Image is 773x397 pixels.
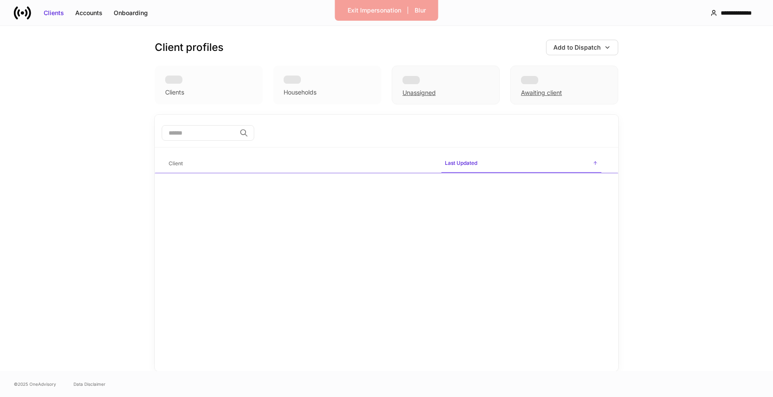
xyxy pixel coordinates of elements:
[348,6,401,15] div: Exit Impersonation
[510,66,618,104] div: Awaiting client
[73,381,105,388] a: Data Disclaimer
[75,9,102,17] div: Accounts
[402,88,436,97] div: Unassigned
[14,381,56,388] span: © 2025 OneAdvisory
[165,155,434,173] span: Client
[114,9,148,17] div: Onboarding
[546,40,618,55] button: Add to Dispatch
[392,66,500,104] div: Unassigned
[70,6,108,20] button: Accounts
[553,43,601,52] div: Add to Dispatch
[38,6,70,20] button: Clients
[441,154,601,173] span: Last Updated
[165,88,184,97] div: Clients
[445,159,477,167] h6: Last Updated
[342,3,407,17] button: Exit Impersonation
[108,6,153,20] button: Onboarding
[409,3,431,17] button: Blur
[521,88,562,97] div: Awaiting client
[169,159,183,167] h6: Client
[155,41,224,54] h3: Client profiles
[44,9,64,17] div: Clients
[415,6,426,15] div: Blur
[284,88,316,97] div: Households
